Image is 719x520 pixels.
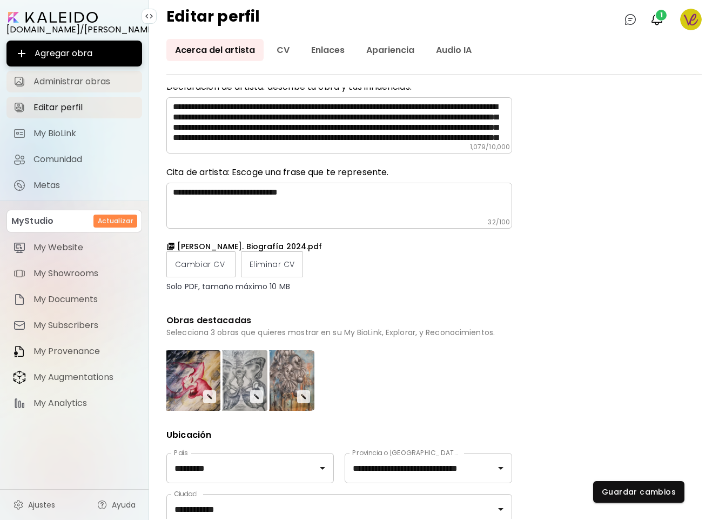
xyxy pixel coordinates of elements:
span: My Analytics [33,398,136,409]
span: My Subscribers [33,320,136,331]
span: My Provenance [33,346,136,357]
label: Cambiar CV [166,251,236,277]
img: My BioLink icon [13,127,26,140]
a: Administrar obras iconAdministrar obras [6,71,142,92]
p: Ubicación [166,430,512,440]
a: Editar perfil iconEditar perfil [6,97,142,118]
img: item [13,319,26,332]
img: item [13,293,26,306]
a: Ajustes [6,494,62,516]
img: item [13,267,26,280]
button: Agregar obra [6,41,142,66]
img: Comunidad icon [13,153,26,166]
img: Metas icon [13,179,26,192]
a: Ayuda [90,494,142,516]
a: Comunidad iconComunidad [6,149,142,170]
span: Eliminar CV [250,259,294,270]
a: completeMy BioLink iconMy BioLink [6,123,142,144]
img: item [13,370,26,384]
span: Administrar obras [33,76,136,87]
img: edit-icon [300,394,307,400]
span: My Augmentations [33,372,136,383]
span: My BioLink [33,128,136,139]
a: itemMy Analytics [6,392,142,414]
a: Acerca del artista [166,39,264,61]
span: 1 [656,10,667,21]
a: itemMy Augmentations [6,366,142,388]
h6: 32 / 100 [488,218,510,226]
h6: Selecciona 3 obras que quieres mostrar en su My BioLink, Explorar, y Reconocimientos. [166,328,512,337]
button: edit-icon [297,390,310,403]
h6: Obras destacadas [166,313,512,328]
h6: Cita de artista: Escoge una frase que te represente. [166,166,512,178]
a: itemMy Documents [6,289,142,310]
label: Eliminar CV [241,251,303,277]
h6: Actualizar [98,216,133,226]
button: Open [315,461,330,476]
img: collapse [145,12,153,21]
img: edit-icon [253,394,260,400]
a: Enlaces [303,39,353,61]
span: Ayuda [112,499,136,510]
span: Metas [33,180,136,191]
h4: Editar perfil [166,9,260,30]
img: item [13,345,26,358]
button: bellIcon1 [648,10,666,29]
span: Agregar obra [15,47,133,60]
a: itemMy Website [6,237,142,258]
h6: 1,079 / 10,000 [470,143,510,151]
button: Guardar cambios [593,481,684,503]
a: itemMy Showrooms [6,263,142,284]
button: edit-icon [203,390,216,403]
span: Editar perfil [33,102,136,113]
div: [DOMAIN_NAME]/[PERSON_NAME] [6,23,142,36]
a: itemMy Provenance [6,341,142,362]
img: help [97,499,107,510]
button: edit-icon [250,390,263,403]
h6: [PERSON_NAME]. Biografía 2024.pdf [177,242,322,251]
button: Open [493,461,508,476]
img: edit-icon [206,394,213,400]
button: Open [493,502,508,517]
img: settings [13,499,24,510]
p: MyStudio [11,215,53,228]
img: bellIcon [650,13,663,26]
a: Apariencia [358,39,423,61]
span: Cambiar CV [175,259,227,270]
img: chatIcon [624,13,637,26]
p: Solo PDF, tamaño máximo 10 MB [166,282,512,291]
a: Audio IA [427,39,480,61]
span: Comunidad [33,154,136,165]
a: itemMy Subscribers [6,315,142,336]
a: completeMetas iconMetas [6,175,142,196]
span: Guardar cambios [602,486,676,498]
span: My Documents [33,294,136,305]
img: item [13,241,26,254]
span: My Showrooms [33,268,136,279]
img: Editar perfil icon [13,101,26,114]
span: My Website [33,242,136,253]
img: item [13,397,26,410]
span: Ajustes [28,499,55,510]
a: CV [268,39,298,61]
img: Administrar obras icon [13,75,26,88]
